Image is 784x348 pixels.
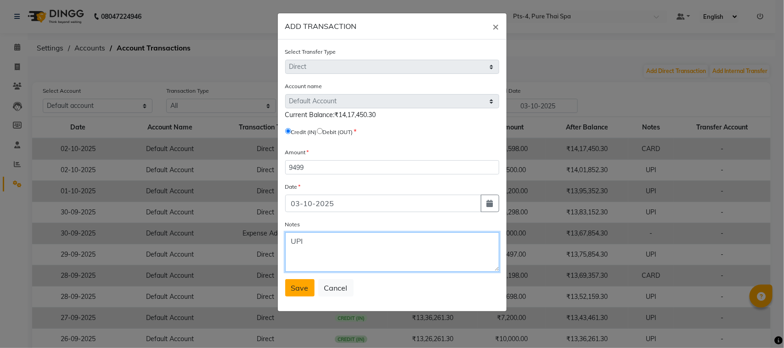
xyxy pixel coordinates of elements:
h6: ADD TRANSACTION [285,21,357,32]
label: Select Transfer Type [285,48,336,56]
label: Notes [285,220,300,229]
span: Save [291,283,309,292]
button: Cancel [318,279,354,297]
label: Credit (IN) [291,128,317,136]
span: × [493,19,499,33]
label: Amount [285,148,309,157]
span: Current Balance:₹14,17,450.30 [285,111,376,119]
label: Account name [285,82,322,90]
button: Close [485,13,507,39]
label: Debit (OUT) [323,128,353,136]
button: Save [285,279,315,297]
label: Date [285,183,301,191]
